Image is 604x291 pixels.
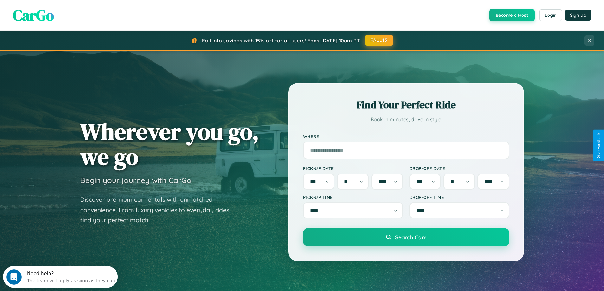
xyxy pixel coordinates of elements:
[395,234,426,241] span: Search Cars
[202,37,361,44] span: Fall into savings with 15% off for all users! Ends [DATE] 10am PT.
[303,194,403,200] label: Pick-up Time
[3,266,118,288] iframe: Intercom live chat discovery launcher
[80,119,259,169] h1: Wherever you go, we go
[409,166,509,171] label: Drop-off Date
[303,228,509,246] button: Search Cars
[365,35,393,46] button: FALL15
[13,5,54,26] span: CarGo
[489,9,535,21] button: Become a Host
[303,98,509,112] h2: Find Your Perfect Ride
[303,115,509,124] p: Book in minutes, drive in style
[303,134,509,139] label: Where
[24,5,112,10] div: Need help?
[6,269,22,285] iframe: Intercom live chat
[3,3,118,20] div: Open Intercom Messenger
[539,9,562,21] button: Login
[596,133,601,158] div: Give Feedback
[80,194,239,225] p: Discover premium car rentals with unmatched convenience. From luxury vehicles to everyday rides, ...
[409,194,509,200] label: Drop-off Time
[303,166,403,171] label: Pick-up Date
[24,10,112,17] div: The team will reply as soon as they can
[80,175,192,185] h3: Begin your journey with CarGo
[565,10,591,21] button: Sign Up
